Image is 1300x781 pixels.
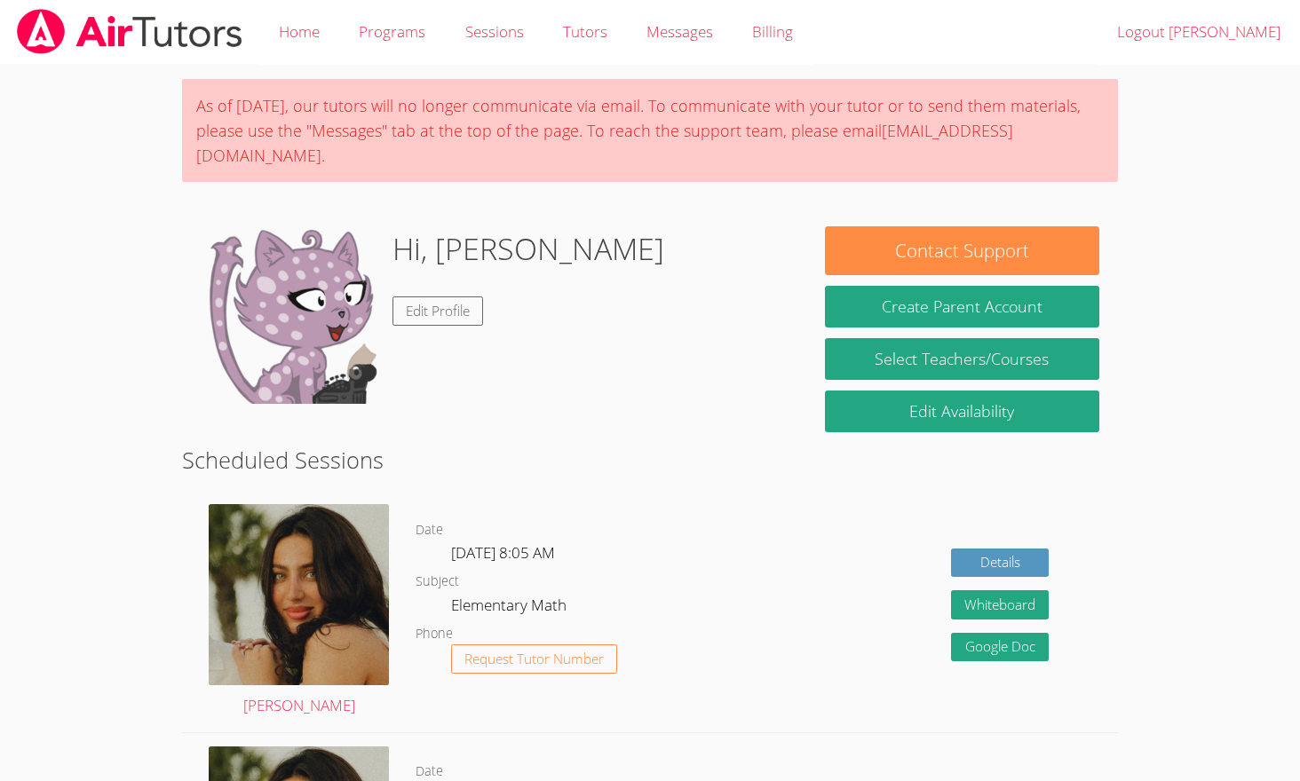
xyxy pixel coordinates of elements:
span: [DATE] 8:05 AM [451,542,555,563]
div: As of [DATE], our tutors will no longer communicate via email. To communicate with your tutor or ... [182,79,1118,182]
img: airtutors_banner-c4298cdbf04f3fff15de1276eac7730deb9818008684d7c2e4769d2f7ddbe033.png [15,9,244,54]
span: Messages [646,21,713,42]
h1: Hi, [PERSON_NAME] [392,226,664,272]
button: Request Tutor Number [451,644,617,674]
a: Edit Availability [825,390,1099,432]
button: Contact Support [825,226,1099,275]
a: Edit Profile [392,296,483,326]
a: [PERSON_NAME] [209,504,390,718]
span: Request Tutor Number [464,652,604,666]
dt: Date [416,519,443,541]
img: avatar.png [209,504,390,685]
a: Details [951,548,1049,578]
dd: Elementary Math [451,593,570,623]
button: Whiteboard [951,590,1049,619]
dt: Subject [416,571,459,593]
dt: Phone [416,623,453,645]
button: Create Parent Account [825,286,1099,327]
a: Google Doc [951,633,1049,662]
h2: Scheduled Sessions [182,443,1118,477]
a: Select Teachers/Courses [825,338,1099,380]
img: default.png [201,226,378,404]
